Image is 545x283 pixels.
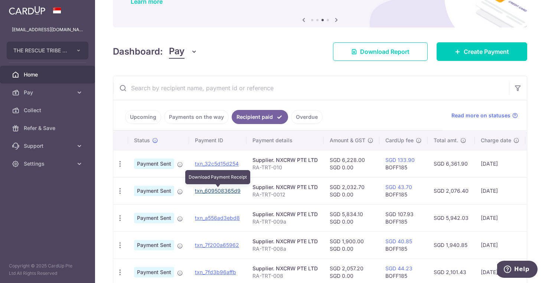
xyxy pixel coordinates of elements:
[252,164,318,171] p: RA-TRT-010
[451,112,518,119] a: Read more on statuses
[428,150,475,177] td: SGD 6,361.90
[324,150,379,177] td: SGD 6,228.00 SGD 0.00
[385,137,414,144] span: CardUp fee
[475,204,525,231] td: [DATE]
[164,110,229,124] a: Payments on the way
[24,107,73,114] span: Collect
[428,204,475,231] td: SGD 5,942.03
[134,159,174,169] span: Payment Sent
[252,191,318,198] p: RA-TRT-0012
[291,110,323,124] a: Overdue
[24,89,73,96] span: Pay
[437,42,527,61] a: Create Payment
[134,186,174,196] span: Payment Sent
[24,142,73,150] span: Support
[9,6,45,15] img: CardUp
[169,45,198,59] button: Pay
[360,47,409,56] span: Download Report
[252,183,318,191] div: Supplier. NXCRW PTE LTD
[189,131,247,150] th: Payment ID
[451,112,510,119] span: Read more on statuses
[134,267,174,277] span: Payment Sent
[232,110,288,124] a: Recipient paid
[113,76,509,100] input: Search by recipient name, payment id or reference
[324,231,379,258] td: SGD 1,900.00 SGD 0.00
[379,204,428,231] td: SGD 107.93 BOFF185
[379,150,428,177] td: BOFF185
[252,211,318,218] div: Supplier. NXCRW PTE LTD
[475,150,525,177] td: [DATE]
[428,231,475,258] td: SGD 1,940.85
[125,110,161,124] a: Upcoming
[252,245,318,253] p: RA-TRT-008a
[195,160,239,167] a: txn_32c5d15d254
[185,170,250,184] div: Download Payment Receipt
[169,45,185,59] span: Pay
[475,177,525,204] td: [DATE]
[379,231,428,258] td: BOFF185
[134,213,174,223] span: Payment Sent
[7,42,88,59] button: THE RESCUE TRIBE PTE. LTD.
[385,265,412,271] a: SGD 44.23
[252,156,318,164] div: Supplier. NXCRW PTE LTD
[134,137,150,144] span: Status
[434,137,458,144] span: Total amt.
[333,42,428,61] a: Download Report
[252,238,318,245] div: Supplier. NXCRW PTE LTD
[195,269,236,275] a: txn_7fd3b96affb
[134,240,174,250] span: Payment Sent
[113,45,163,58] h4: Dashboard:
[464,47,509,56] span: Create Payment
[481,137,511,144] span: Charge date
[385,157,415,163] a: SGD 133.90
[428,177,475,204] td: SGD 2,076.40
[252,272,318,280] p: RA-TRT-008
[497,261,538,279] iframe: Opens a widget where you can find more information
[324,204,379,231] td: SGD 5,834.10 SGD 0.00
[324,177,379,204] td: SGD 2,032.70 SGD 0.00
[24,71,73,78] span: Home
[13,47,68,54] span: THE RESCUE TRIBE PTE. LTD.
[247,131,324,150] th: Payment details
[385,184,412,190] a: SGD 43.70
[475,231,525,258] td: [DATE]
[195,188,241,194] a: txn_609508365d9
[195,242,239,248] a: txn_7f200a65962
[252,218,318,225] p: RA-TRT-009a
[24,160,73,167] span: Settings
[24,124,73,132] span: Refer & Save
[195,215,240,221] a: txn_a556ad3ebd8
[12,26,83,33] p: [EMAIL_ADDRESS][DOMAIN_NAME]
[330,137,365,144] span: Amount & GST
[385,238,412,244] a: SGD 40.85
[252,265,318,272] div: Supplier. NXCRW PTE LTD
[379,177,428,204] td: BOFF185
